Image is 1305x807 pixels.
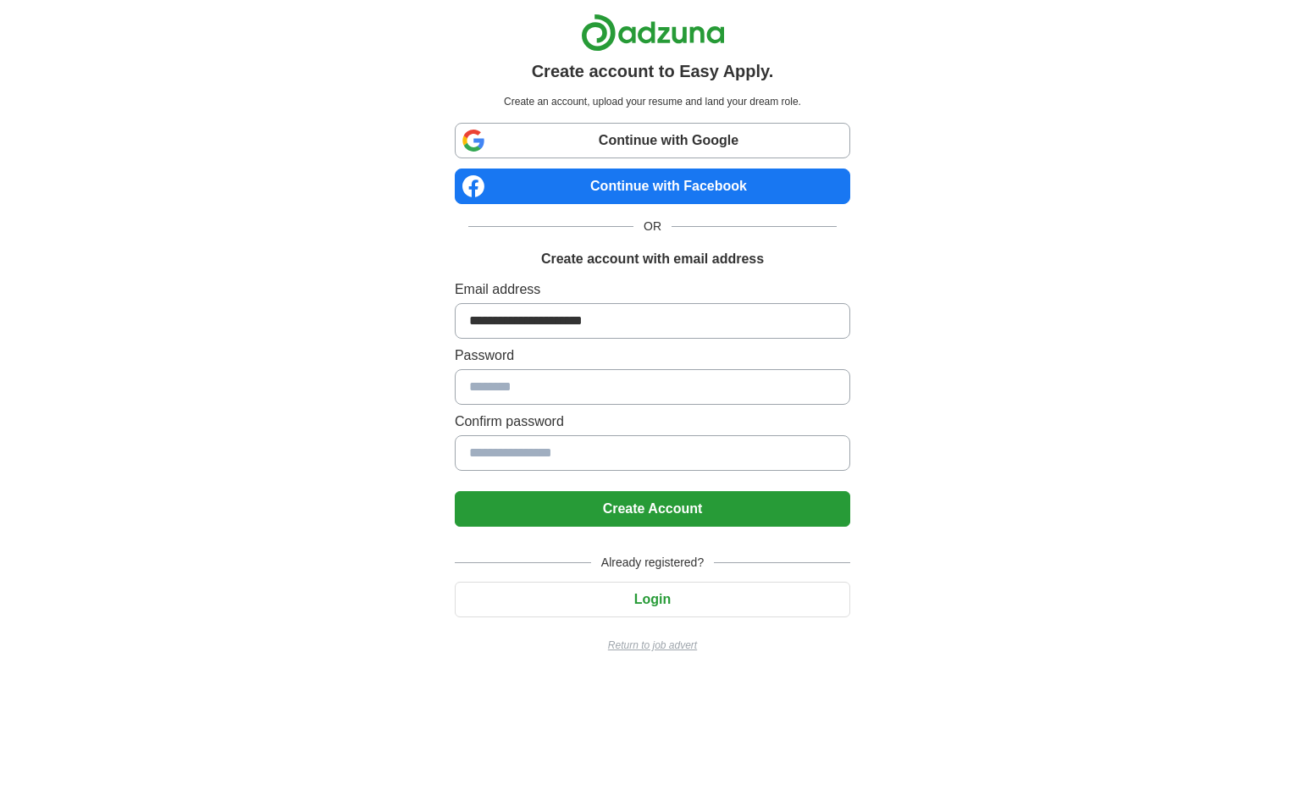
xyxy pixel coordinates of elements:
[541,249,764,269] h1: Create account with email address
[532,58,774,84] h1: Create account to Easy Apply.
[455,169,850,204] a: Continue with Facebook
[455,345,850,366] label: Password
[581,14,725,52] img: Adzuna logo
[455,592,850,606] a: Login
[455,123,850,158] a: Continue with Google
[455,638,850,653] a: Return to job advert
[458,94,847,109] p: Create an account, upload your resume and land your dream role.
[455,491,850,527] button: Create Account
[633,218,672,235] span: OR
[455,412,850,432] label: Confirm password
[591,554,714,572] span: Already registered?
[455,279,850,300] label: Email address
[455,582,850,617] button: Login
